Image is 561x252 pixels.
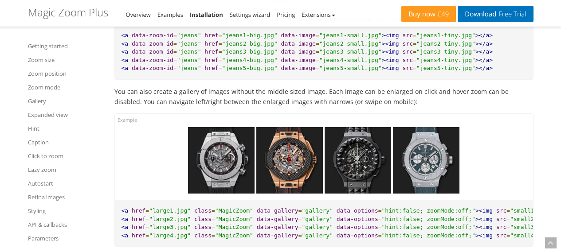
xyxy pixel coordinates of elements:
[194,207,212,214] span: class
[132,32,173,39] span: data-zoom-id
[194,232,212,239] span: class
[132,48,173,55] span: data-zoom-id
[496,11,526,18] span: Free Trial
[194,224,212,230] span: class
[28,82,103,93] a: Zoom mode
[475,232,493,239] span: ><img
[149,216,191,222] span: "large2.jpg"
[28,7,108,18] h1: Magic Zoom Plus
[149,207,191,214] span: "large1.jpg"
[316,57,319,63] span: =
[475,57,493,63] span: ></a>
[204,57,218,63] span: href
[132,40,173,47] span: data-zoom-id
[28,137,103,147] a: Caption
[413,65,416,71] span: =
[145,224,149,230] span: =
[122,48,129,55] span: <a
[382,40,399,47] span: ><img
[149,232,191,239] span: "large4.jpg"
[219,48,222,55] span: =
[222,32,278,39] span: "jeans1-big.jpg"
[28,41,103,51] a: Getting started
[382,216,475,222] span: "hint:false; zoomMode:off;"
[28,178,103,189] a: Autostart
[281,32,316,39] span: data-image
[173,32,177,39] span: =
[28,219,103,230] a: API & callbacks
[145,232,149,239] span: =
[378,224,382,230] span: =
[222,65,278,71] span: "jeans5-big.jpg"
[215,207,253,214] span: "MagicZoom"
[126,11,151,19] a: Overview
[190,11,223,19] a: Installation
[132,207,145,214] span: href
[382,32,399,39] span: ><img
[416,40,475,47] span: "jeans2-tiny.jpg"
[413,57,416,63] span: =
[122,40,129,47] span: <a
[475,48,493,55] span: ></a>
[458,6,533,22] a: DownloadFree Trial
[219,32,222,39] span: =
[337,232,378,239] span: data-options
[257,232,298,239] span: data-gallery
[413,40,416,47] span: =
[403,40,413,47] span: src
[302,224,333,230] span: "gallery"
[382,207,475,214] span: "hint:false; zoomMode:off;"
[316,48,319,55] span: =
[132,216,145,222] span: href
[319,40,382,47] span: "jeans2-small.jpg"
[28,68,103,79] a: Zoom position
[122,207,129,214] span: <a
[132,224,145,230] span: href
[212,216,215,222] span: =
[403,32,413,39] span: src
[215,232,253,239] span: "MagicZoom"
[145,216,149,222] span: =
[506,232,510,239] span: =
[475,207,493,214] span: ><img
[302,11,335,19] a: Extensions
[413,32,416,39] span: =
[28,54,103,65] a: Zoom size
[230,11,271,19] a: Settings wizard
[298,224,302,230] span: =
[298,216,302,222] span: =
[475,40,493,47] span: ></a>
[122,216,129,222] span: <a
[506,207,510,214] span: =
[28,96,103,106] a: Gallery
[382,57,399,63] span: ><img
[173,65,177,71] span: =
[319,57,382,63] span: "jeans4-small.jpg"
[416,57,475,63] span: "jeans4-tiny.jpg"
[475,216,493,222] span: ><img
[337,207,378,214] span: data-options
[506,216,510,222] span: =
[403,65,413,71] span: src
[319,65,382,71] span: "jeans5-small.jpg"
[194,216,212,222] span: class
[177,65,201,71] span: "jeans"
[28,123,103,134] a: Hint
[28,205,103,216] a: Styling
[416,32,475,39] span: "jeans1-tiny.jpg"
[122,57,129,63] span: <a
[222,40,278,47] span: "jeans2-big.jpg"
[145,207,149,214] span: =
[173,48,177,55] span: =
[28,164,103,175] a: Lazy zoom
[257,207,298,214] span: data-gallery
[298,207,302,214] span: =
[378,232,382,239] span: =
[212,207,215,214] span: =
[222,48,278,55] span: "jeans3-big.jpg"
[319,32,382,39] span: "jeans1-small.jpg"
[281,48,316,55] span: data-image
[215,216,253,222] span: "MagicZoom"
[177,40,201,47] span: "jeans"
[122,65,129,71] span: <a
